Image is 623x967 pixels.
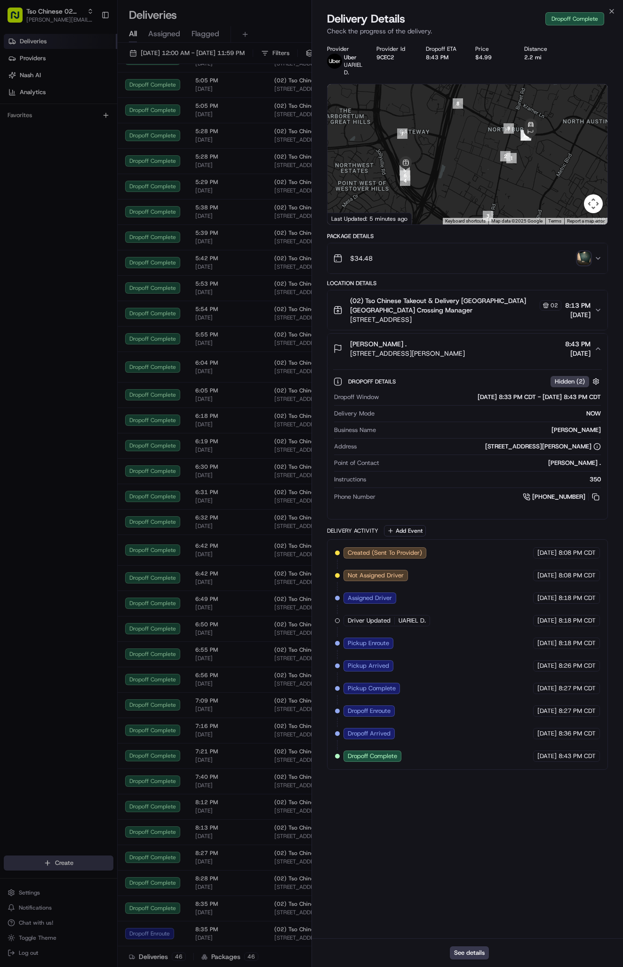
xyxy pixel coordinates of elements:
[350,315,561,324] span: [STREET_ADDRESS]
[350,349,465,358] span: [STREET_ADDRESS][PERSON_NAME]
[475,45,510,53] div: Price
[537,729,557,738] span: [DATE]
[537,639,557,647] span: [DATE]
[537,616,557,625] span: [DATE]
[559,752,596,760] span: 8:43 PM CDT
[327,527,378,535] div: Delivery Activity
[76,207,155,224] a: 💻API Documentation
[327,243,607,273] button: $34.48photo_proof_of_delivery image
[453,98,463,109] div: 8
[500,151,511,161] div: 2
[6,207,76,224] a: 📗Knowledge Base
[24,61,155,71] input: Clear
[334,475,366,484] span: Instructions
[107,171,127,179] span: [DATE]
[9,122,63,130] div: Past conversations
[475,54,510,61] div: $4.99
[400,170,410,181] div: 6
[29,171,100,179] span: Wisdom [PERSON_NAME]
[327,45,361,53] div: Provider
[131,146,150,153] span: [DATE]
[348,684,396,693] span: Pickup Complete
[565,349,591,358] span: [DATE]
[380,426,601,434] div: [PERSON_NAME]
[19,172,26,179] img: 1736555255976-a54dd68f-1ca7-489b-9aae-adbdc363a1c4
[399,165,410,176] div: 5
[445,218,486,224] button: Keyboard shortcuts
[577,252,591,265] img: photo_proof_of_delivery image
[520,130,531,141] div: 11
[80,211,87,219] div: 💻
[330,212,361,224] img: Google
[523,492,601,502] a: [PHONE_NUMBER]
[491,218,543,224] span: Map data ©2025 Google
[397,128,407,139] div: 7
[348,594,392,602] span: Assigned Driver
[9,38,171,53] p: Welcome 👋
[483,211,493,221] div: 3
[565,301,591,310] span: 8:13 PM
[370,475,601,484] div: 350
[350,339,407,349] span: [PERSON_NAME] .
[327,364,607,519] div: [PERSON_NAME] .[STREET_ADDRESS][PERSON_NAME]8:43 PM[DATE]
[567,218,605,224] a: Report a map error
[348,729,391,738] span: Dropoff Arrived
[334,493,375,501] span: Phone Number
[327,54,342,69] img: uber-new-logo.jpeg
[9,162,24,181] img: Wisdom Oko
[350,254,373,263] span: $34.48
[384,525,426,536] button: Add Event
[160,93,171,104] button: Start new chat
[537,571,557,580] span: [DATE]
[559,571,596,580] span: 8:08 PM CDT
[426,54,460,61] div: 8:43 PM
[559,684,596,693] span: 8:27 PM CDT
[348,752,397,760] span: Dropoff Complete
[376,45,411,53] div: Provider Id
[376,54,394,61] button: 9CEC2
[42,99,129,107] div: We're available if you need us!
[565,339,591,349] span: 8:43 PM
[521,130,531,141] div: 12
[19,210,72,220] span: Knowledge Base
[327,232,608,240] div: Package Details
[330,212,361,224] a: Open this area in Google Maps (opens a new window)
[348,571,404,580] span: Not Assigned Driver
[383,459,601,467] div: [PERSON_NAME] .
[383,393,601,401] div: [DATE] 8:33 PM CDT - [DATE] 8:43 PM CDT
[348,707,391,715] span: Dropoff Enroute
[537,549,557,557] span: [DATE]
[42,90,154,99] div: Start new chat
[559,707,596,715] span: 8:27 PM CDT
[66,233,114,240] a: Powered byPylon
[348,378,398,385] span: Dropoff Details
[584,194,603,213] button: Map camera controls
[399,616,426,625] span: UARIEL D.
[506,153,517,163] div: 1
[524,54,559,61] div: 2.2 mi
[327,334,607,364] button: [PERSON_NAME] .[STREET_ADDRESS][PERSON_NAME]8:43 PM[DATE]
[334,426,376,434] span: Business Name
[9,137,24,152] img: Antonia (Store Manager)
[551,376,602,387] button: Hidden (2)
[348,662,389,670] span: Pickup Arrived
[555,377,585,386] span: Hidden ( 2 )
[548,218,561,224] a: Terms (opens in new tab)
[20,90,37,107] img: 8571987876998_91fb9ceb93ad5c398215_72.jpg
[334,393,379,401] span: Dropoff Window
[559,729,596,738] span: 8:36 PM CDT
[378,409,601,418] div: NOW
[521,130,531,140] div: 10
[400,176,410,186] div: 4
[9,211,17,219] div: 📗
[334,459,379,467] span: Point of Contact
[532,493,585,501] span: [PHONE_NUMBER]
[348,616,391,625] span: Driver Updated
[29,146,124,153] span: [PERSON_NAME] (Store Manager)
[146,120,171,132] button: See all
[9,9,28,28] img: Nash
[524,45,559,53] div: Distance
[559,549,596,557] span: 8:08 PM CDT
[327,11,405,26] span: Delivery Details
